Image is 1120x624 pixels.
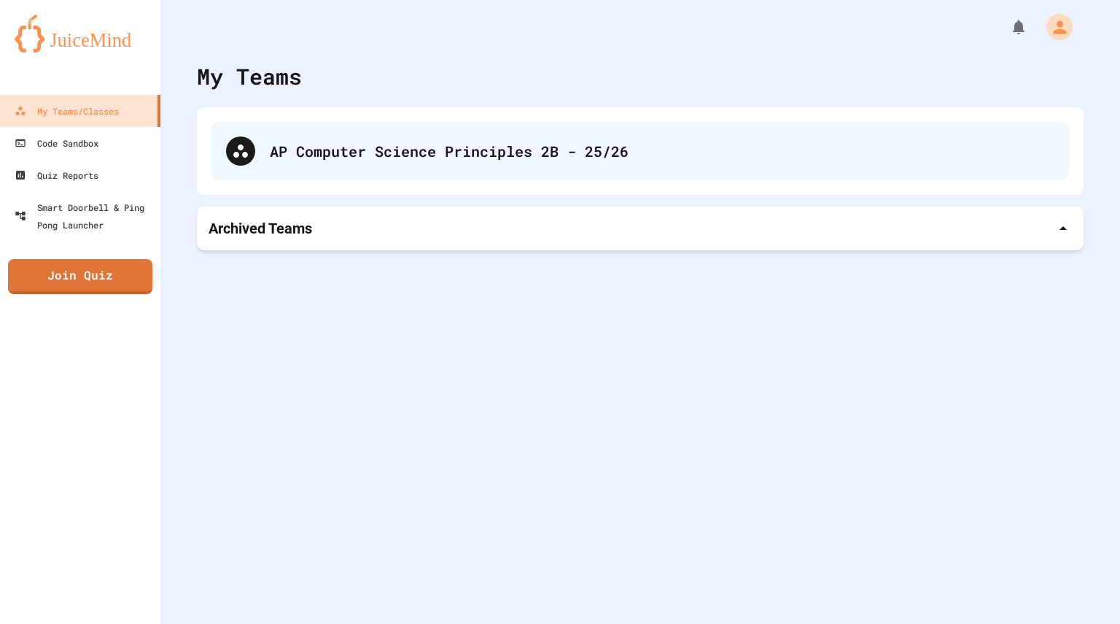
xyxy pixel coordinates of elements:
img: logo-orange.svg [15,15,146,53]
div: Code Sandbox [15,134,98,152]
div: My Teams [197,60,302,93]
p: Archived Teams [209,218,312,239]
div: My Teams/Classes [15,102,119,120]
div: Smart Doorbell & Ping Pong Launcher [15,199,155,234]
a: Join Quiz [8,259,152,294]
div: AP Computer Science Principles 2B - 25/26 [270,140,1054,162]
div: Quiz Reports [15,166,98,184]
div: My Account [1031,10,1076,44]
div: AP Computer Science Principles 2B - 25/26 [211,122,1069,180]
div: My Notifications [983,15,1031,39]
